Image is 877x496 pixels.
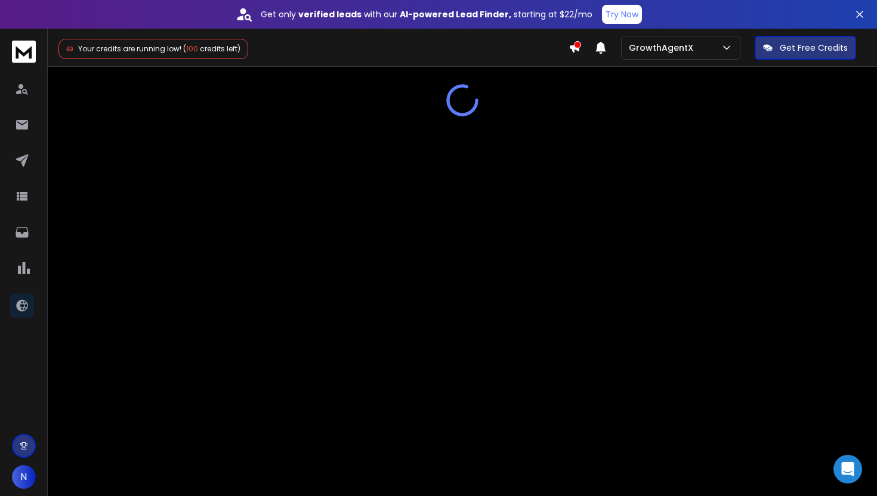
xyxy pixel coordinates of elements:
[833,455,862,483] div: Open Intercom Messenger
[400,8,511,20] strong: AI-powered Lead Finder,
[606,8,638,20] p: Try Now
[78,44,181,54] span: Your credits are running low!
[780,42,848,54] p: Get Free Credits
[298,8,362,20] strong: verified leads
[12,465,36,489] button: N
[629,42,698,54] p: GrowthAgentX
[261,8,592,20] p: Get only with our starting at $22/mo
[755,36,856,60] button: Get Free Credits
[183,44,240,54] span: ( credits left)
[12,41,36,63] img: logo
[186,44,198,54] span: 100
[602,5,642,24] button: Try Now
